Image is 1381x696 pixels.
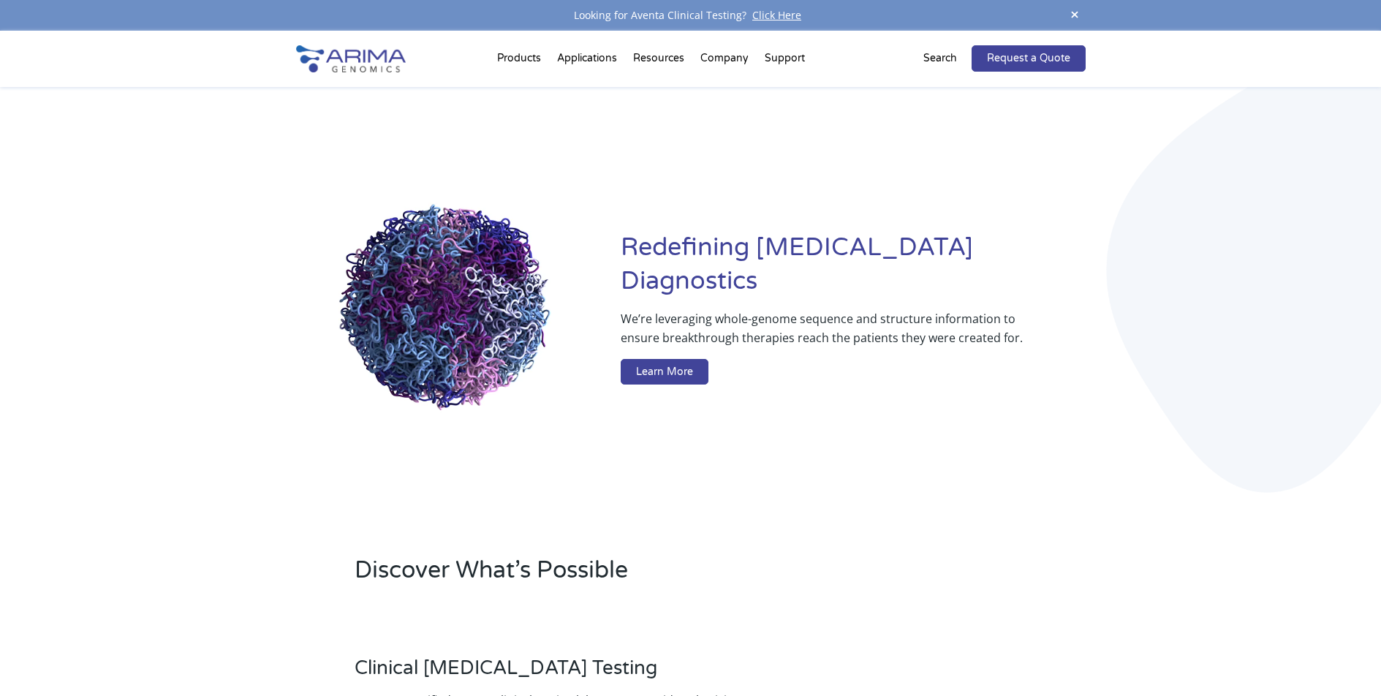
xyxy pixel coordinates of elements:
p: We’re leveraging whole-genome sequence and structure information to ensure breakthrough therapies... [621,309,1026,359]
h2: Discover What’s Possible [355,554,877,598]
div: Looking for Aventa Clinical Testing? [296,6,1086,25]
a: Click Here [746,8,807,22]
p: Search [923,49,957,68]
h3: Clinical [MEDICAL_DATA] Testing [355,657,752,691]
a: Request a Quote [972,45,1086,72]
img: Arima-Genomics-logo [296,45,406,72]
iframe: Chat Widget [1308,626,1381,696]
h1: Redefining [MEDICAL_DATA] Diagnostics [621,231,1085,309]
a: Learn More [621,359,708,385]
